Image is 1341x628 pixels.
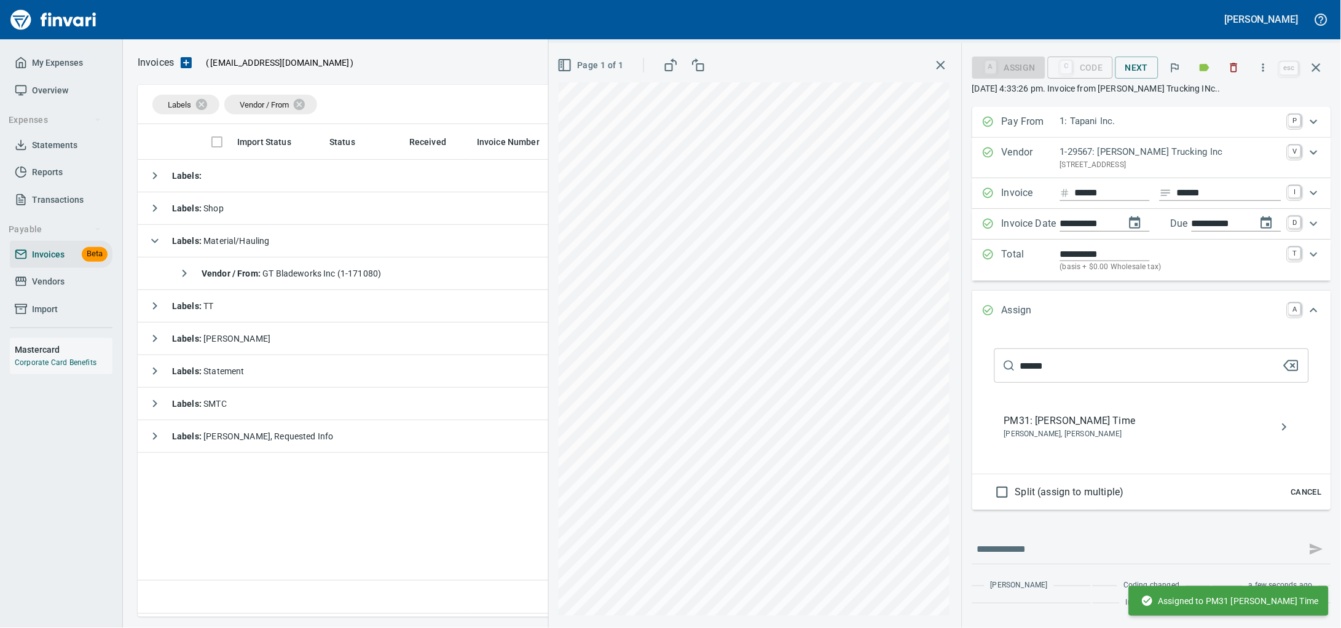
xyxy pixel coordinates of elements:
[172,301,203,311] strong: Labels :
[1002,114,1060,130] p: Pay From
[477,135,540,149] span: Invoice Number
[4,109,106,131] button: Expenses
[994,402,1309,452] nav: assign
[1191,54,1218,81] button: Labels
[202,269,381,278] span: GT Bladeworks Inc (1-171080)
[32,274,65,289] span: Vendors
[138,55,174,70] p: Invoices
[32,247,65,262] span: Invoices
[224,95,317,114] div: Vendor / From
[1290,485,1323,500] span: Cancel
[10,159,112,186] a: Reports
[32,83,68,98] span: Overview
[1162,54,1189,81] button: Flag
[240,100,289,109] span: Vendor / From
[172,334,270,343] span: [PERSON_NAME]
[174,55,199,70] button: Upload an Invoice
[32,165,63,180] span: Reports
[329,135,371,149] span: Status
[209,57,350,69] span: [EMAIL_ADDRESS][DOMAIN_NAME]
[477,135,556,149] span: Invoice Number
[991,579,1048,592] span: [PERSON_NAME]
[152,95,219,114] div: Labels
[1171,216,1229,231] p: Due
[1120,208,1150,238] button: change date
[9,112,101,128] span: Expenses
[972,61,1045,72] div: Assign
[172,366,203,376] strong: Labels :
[972,138,1331,178] div: Expand
[172,366,245,376] span: Statement
[1060,159,1281,171] p: [STREET_ADDRESS]
[1221,54,1248,81] button: Discard
[1289,303,1301,315] a: A
[10,49,112,77] a: My Expenses
[1115,57,1158,79] button: Next
[172,431,203,441] strong: Labels :
[10,186,112,214] a: Transactions
[32,55,83,71] span: My Expenses
[1287,483,1326,502] button: Cancel
[1004,428,1280,441] span: [PERSON_NAME], [PERSON_NAME]
[172,203,203,213] strong: Labels :
[172,301,214,311] span: TT
[1002,247,1060,273] p: Total
[10,131,112,159] a: Statements
[1123,579,1179,592] span: Coding changed
[168,100,191,109] span: Labels
[1004,414,1280,428] span: PM31: [PERSON_NAME] Time
[15,343,112,356] h6: Mastercard
[32,192,84,208] span: Transactions
[172,399,203,409] strong: Labels :
[172,334,203,343] strong: Labels :
[1125,60,1149,76] span: Next
[1002,216,1060,232] p: Invoice Date
[172,399,227,409] span: SMTC
[15,358,96,367] a: Corporate Card Benefits
[972,331,1331,510] div: Expand
[237,135,307,149] span: Import Status
[1002,145,1060,171] p: Vendor
[1222,10,1302,29] button: [PERSON_NAME]
[1252,208,1281,238] button: change due date
[32,302,58,317] span: Import
[7,5,100,34] img: Finvari
[1289,145,1301,157] a: V
[555,54,628,77] button: Page 1 of 1
[1289,186,1301,198] a: I
[1160,187,1172,199] svg: Invoice description
[1060,261,1281,273] p: (basis + $0.00 Wholesale tax)
[10,241,112,269] a: InvoicesBeta
[10,77,112,104] a: Overview
[202,269,262,278] strong: Vendor / From :
[82,247,108,261] span: Beta
[1225,13,1299,26] h5: [PERSON_NAME]
[1126,597,1178,609] span: Invoice created
[10,268,112,296] a: Vendors
[1015,485,1124,500] span: Split (assign to multiple)
[199,57,354,69] p: ( )
[409,135,462,149] span: Received
[237,135,291,149] span: Import Status
[329,135,355,149] span: Status
[1280,61,1299,75] a: esc
[1289,114,1301,127] a: P
[172,203,224,213] span: Shop
[1141,595,1319,607] span: Assigned to PM31 [PERSON_NAME] Time
[1289,216,1301,229] a: D
[10,296,112,323] a: Import
[972,82,1331,95] p: [DATE] 4:33:26 pm. Invoice from [PERSON_NAME] Trucking INc..
[1249,579,1313,592] span: a few seconds ago
[560,58,623,73] span: Page 1 of 1
[972,209,1331,240] div: Expand
[972,178,1331,209] div: Expand
[172,236,203,246] strong: Labels :
[1250,54,1277,81] button: More
[1289,247,1301,259] a: T
[172,236,270,246] span: Material/Hauling
[994,407,1309,447] div: PM31: [PERSON_NAME] Time[PERSON_NAME], [PERSON_NAME]
[972,107,1331,138] div: Expand
[1002,303,1060,319] p: Assign
[172,431,334,441] span: [PERSON_NAME], Requested Info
